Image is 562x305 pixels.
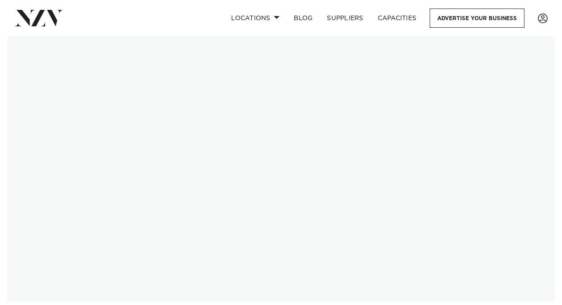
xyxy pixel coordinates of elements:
[430,8,524,28] a: Advertise your business
[320,8,370,28] a: SUPPLIERS
[287,8,320,28] a: BLOG
[14,10,63,26] img: nzv-logo.png
[224,8,287,28] a: Locations
[371,8,424,28] a: Capacities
